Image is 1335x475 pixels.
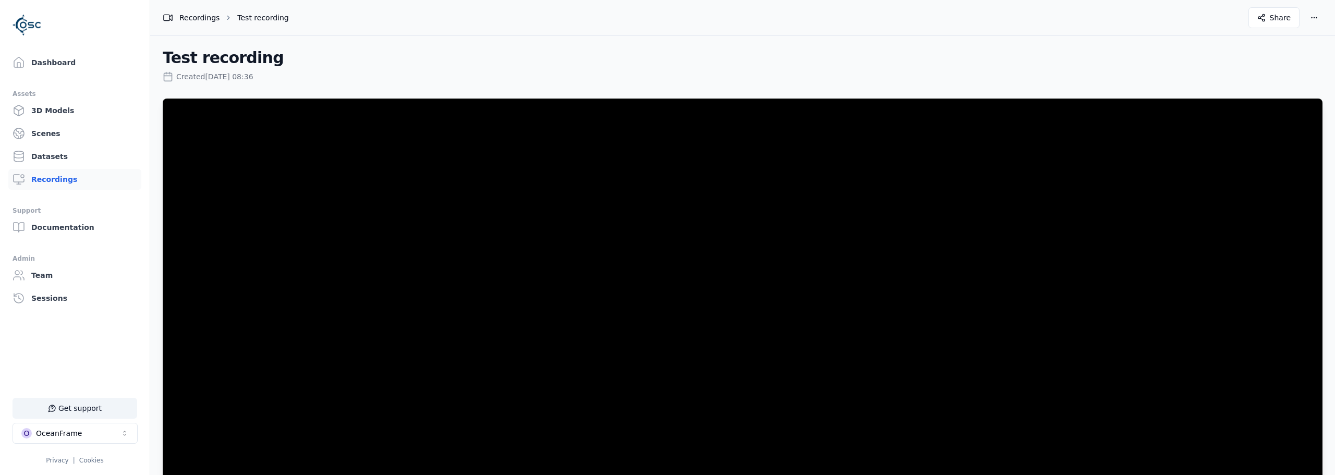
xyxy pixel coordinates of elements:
a: Documentation [8,217,141,238]
div: Support [13,204,137,217]
a: 3D Models [8,100,141,121]
a: Datasets [8,146,141,167]
span: | [73,457,75,464]
a: Sessions [8,288,141,309]
a: Dashboard [8,52,141,73]
button: Share [1248,7,1300,28]
h2: Test recording [163,48,1322,67]
div: Created [DATE] 08:36 [163,71,253,82]
span: Share [1270,13,1291,23]
button: Select a workspace [13,423,138,444]
a: Cookies [79,457,104,464]
a: Privacy [46,457,68,464]
a: Recordings [8,169,141,190]
img: Logo [13,10,42,40]
div: Test recording [237,13,288,23]
a: Recordings [163,13,220,23]
a: Scenes [8,123,141,144]
div: OceanFrame [36,428,82,439]
button: Get support [13,398,137,419]
div: Admin [13,252,137,265]
div: Assets [13,88,137,100]
div: O [21,428,32,439]
a: Team [8,265,141,286]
